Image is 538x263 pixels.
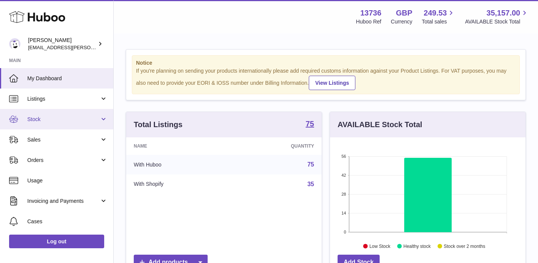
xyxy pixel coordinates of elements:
[306,120,314,129] a: 75
[27,157,100,164] span: Orders
[341,211,346,215] text: 14
[444,243,485,249] text: Stock over 2 months
[341,192,346,196] text: 28
[27,198,100,205] span: Invoicing and Payments
[338,120,422,130] h3: AVAILABLE Stock Total
[486,8,520,18] span: 35,157.00
[391,18,413,25] div: Currency
[360,8,382,18] strong: 13736
[307,161,314,168] a: 75
[28,44,152,50] span: [EMAIL_ADDRESS][PERSON_NAME][DOMAIN_NAME]
[369,243,391,249] text: Low Stock
[9,38,20,50] img: horia@orea.uk
[136,67,516,90] div: If you're planning on sending your products internationally please add required customs informati...
[27,116,100,123] span: Stock
[422,18,455,25] span: Total sales
[27,95,100,103] span: Listings
[344,230,346,234] text: 0
[27,177,108,184] span: Usage
[465,18,529,25] span: AVAILABLE Stock Total
[306,120,314,128] strong: 75
[403,243,431,249] text: Healthy stock
[356,18,382,25] div: Huboo Ref
[9,235,104,248] a: Log out
[231,137,322,155] th: Quantity
[309,76,355,90] a: View Listings
[126,155,231,174] td: With Huboo
[27,136,100,143] span: Sales
[341,154,346,159] text: 56
[27,218,108,225] span: Cases
[28,37,96,51] div: [PERSON_NAME]
[307,181,314,187] a: 35
[136,59,516,67] strong: Notice
[422,8,455,25] a: 249.53 Total sales
[126,174,231,194] td: With Shopify
[424,8,447,18] span: 249.53
[126,137,231,155] th: Name
[396,8,412,18] strong: GBP
[27,75,108,82] span: My Dashboard
[465,8,529,25] a: 35,157.00 AVAILABLE Stock Total
[134,120,183,130] h3: Total Listings
[341,173,346,177] text: 42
